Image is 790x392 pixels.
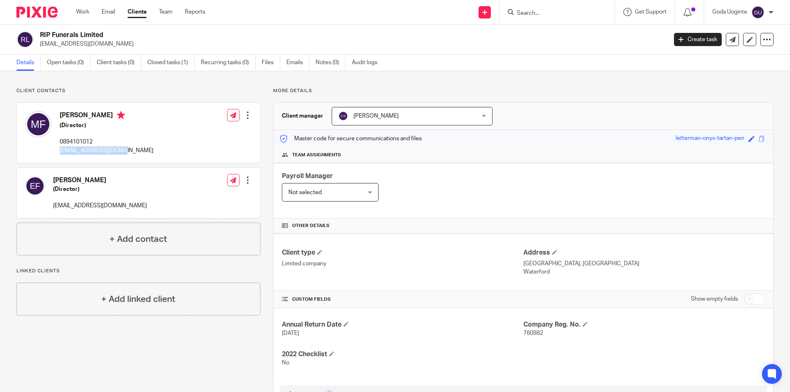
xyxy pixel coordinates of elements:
[282,173,333,179] span: Payroll Manager
[40,31,537,39] h2: RIP Funerals Limited
[16,31,34,48] img: svg%3E
[288,190,322,195] span: Not selected
[16,88,260,94] p: Client contacts
[282,320,523,329] h4: Annual Return Date
[40,40,662,48] p: [EMAIL_ADDRESS][DOMAIN_NAME]
[712,8,747,16] p: Goda Uoginte
[147,55,195,71] a: Closed tasks (1)
[47,55,91,71] a: Open tasks (0)
[102,8,115,16] a: Email
[282,248,523,257] h4: Client type
[523,248,765,257] h4: Address
[97,55,141,71] a: Client tasks (0)
[16,55,41,71] a: Details
[516,10,590,17] input: Search
[523,268,765,276] p: Waterford
[280,135,422,143] p: Master code for secure communications and files
[282,260,523,268] p: Limited company
[117,111,125,119] i: Primary
[286,55,309,71] a: Emails
[76,8,89,16] a: Work
[316,55,346,71] a: Notes (0)
[16,7,58,18] img: Pixie
[282,330,299,336] span: [DATE]
[25,111,51,137] img: svg%3E
[635,9,667,15] span: Get Support
[282,350,523,359] h4: 2022 Checklist
[292,223,330,229] span: Other details
[262,55,280,71] a: Files
[159,8,172,16] a: Team
[53,176,147,185] h4: [PERSON_NAME]
[352,55,383,71] a: Audit logs
[60,111,153,121] h4: [PERSON_NAME]
[53,202,147,210] p: [EMAIL_ADDRESS][DOMAIN_NAME]
[292,152,341,158] span: Team assignments
[523,330,543,336] span: 760982
[109,233,167,246] h4: + Add contact
[353,113,399,119] span: [PERSON_NAME]
[60,138,153,146] p: 0894101012
[523,260,765,268] p: [GEOGRAPHIC_DATA], [GEOGRAPHIC_DATA]
[53,185,147,193] h5: (Director)
[338,111,348,121] img: svg%3E
[60,121,153,130] h5: (Director)
[282,112,323,120] h3: Client manager
[25,176,45,196] img: svg%3E
[691,295,738,303] label: Show empty fields
[282,360,289,366] span: No
[16,268,260,274] p: Linked clients
[282,296,523,303] h4: CUSTOM FIELDS
[676,134,744,144] div: letterman-onyx-tartan-pen
[185,8,205,16] a: Reports
[128,8,146,16] a: Clients
[674,33,722,46] a: Create task
[60,146,153,155] p: [EMAIL_ADDRESS][DOMAIN_NAME]
[101,293,175,306] h4: + Add linked client
[273,88,774,94] p: More details
[523,320,765,329] h4: Company Reg. No.
[751,6,764,19] img: svg%3E
[201,55,256,71] a: Recurring tasks (0)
